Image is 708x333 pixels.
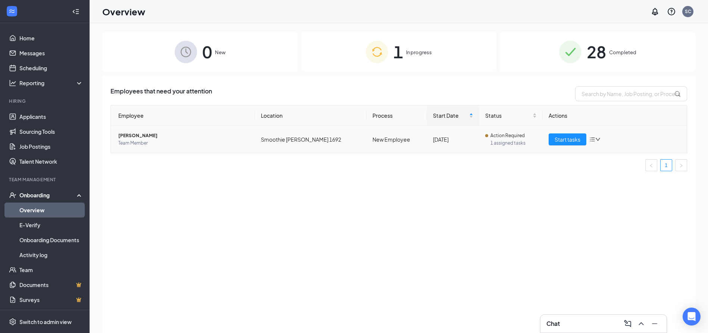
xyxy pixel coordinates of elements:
svg: WorkstreamLogo [8,7,16,15]
svg: Minimize [650,319,659,328]
th: Status [479,105,543,126]
a: Scheduling [19,61,83,75]
svg: Settings [9,318,16,326]
a: DocumentsCrown [19,277,83,292]
a: Talent Network [19,154,83,169]
a: Onboarding Documents [19,232,83,247]
th: Process [367,105,427,126]
div: Open Intercom Messenger [683,308,701,326]
span: Completed [609,49,636,56]
li: Previous Page [645,159,657,171]
th: Actions [543,105,687,126]
div: Hiring [9,98,82,104]
li: 1 [660,159,672,171]
span: Team Member [118,139,249,147]
input: Search by Name, Job Posting, or Process [575,86,687,101]
div: Team Management [9,176,82,183]
div: Reporting [19,79,84,87]
a: Activity log [19,247,83,262]
svg: Notifications [651,7,659,16]
a: Applicants [19,109,83,124]
a: Job Postings [19,139,83,154]
span: left [649,163,654,168]
div: SC [685,8,691,15]
th: Location [255,105,367,126]
span: Start tasks [555,135,580,144]
span: In progress [406,49,432,56]
span: 1 assigned tasks [490,139,537,147]
div: Switch to admin view [19,318,72,326]
span: bars [589,136,595,142]
svg: Analysis [9,79,16,87]
svg: QuestionInfo [667,7,676,16]
li: Next Page [675,159,687,171]
span: New [215,49,225,56]
span: [PERSON_NAME] [118,132,249,139]
a: E-Verify [19,218,83,232]
svg: Collapse [72,8,79,15]
a: 1 [661,160,672,171]
div: [DATE] [433,135,474,144]
button: Start tasks [549,133,586,145]
button: ComposeMessage [622,318,634,330]
button: right [675,159,687,171]
a: SurveysCrown [19,292,83,307]
span: Start Date [433,111,468,120]
span: Status [485,111,531,120]
button: Minimize [649,318,661,330]
span: down [595,137,601,142]
td: Smoothie [PERSON_NAME] 1692 [255,126,367,153]
span: 28 [587,39,606,65]
a: Team [19,262,83,277]
span: Action Required [490,132,525,139]
h1: Overview [102,5,145,18]
a: Overview [19,203,83,218]
span: Employees that need your attention [110,86,212,101]
button: ChevronUp [635,318,647,330]
a: Home [19,31,83,46]
svg: ChevronUp [637,319,646,328]
button: left [645,159,657,171]
th: Employee [111,105,255,126]
div: Onboarding [19,191,77,199]
a: Messages [19,46,83,61]
span: right [679,163,683,168]
svg: UserCheck [9,191,16,199]
span: 1 [393,39,403,65]
td: New Employee [367,126,427,153]
a: Sourcing Tools [19,124,83,139]
span: 0 [202,39,212,65]
h3: Chat [546,320,560,328]
svg: ComposeMessage [623,319,632,328]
